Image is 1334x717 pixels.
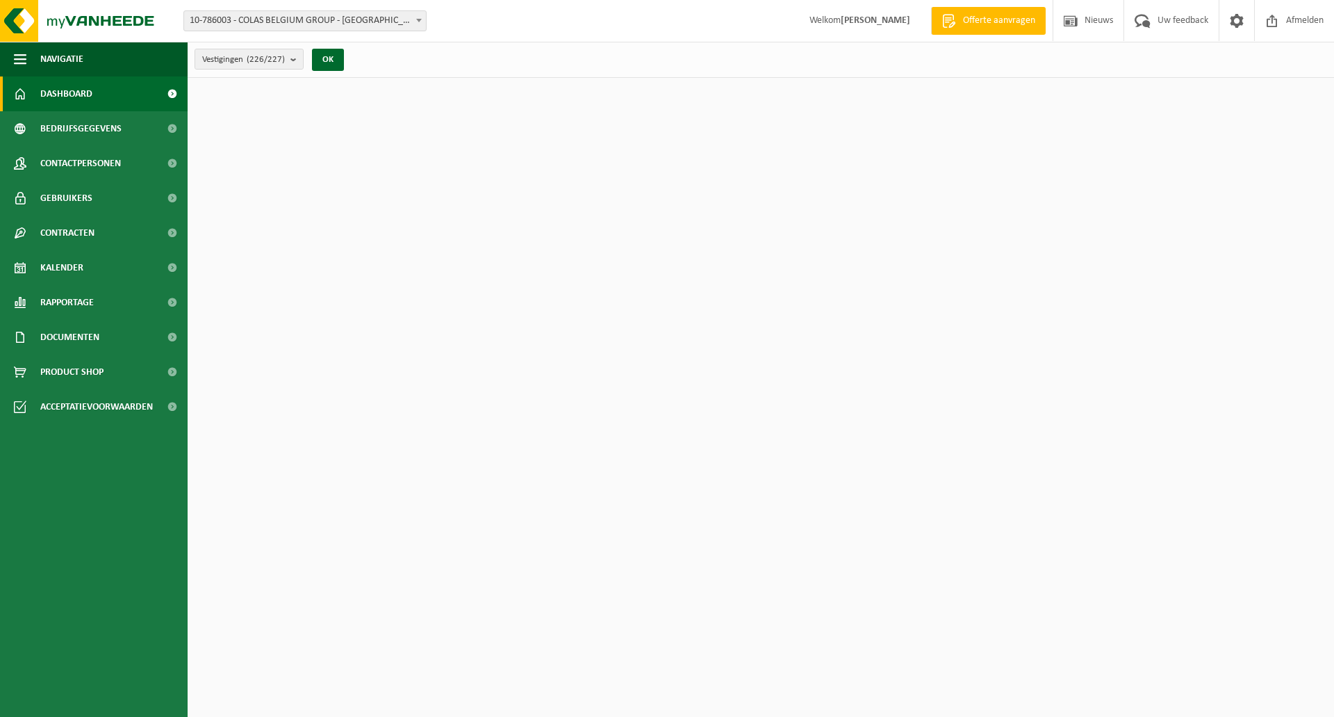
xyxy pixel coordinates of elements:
[960,14,1039,28] span: Offerte aanvragen
[247,55,285,64] count: (226/227)
[40,111,122,146] span: Bedrijfsgegevens
[184,11,426,31] span: 10-786003 - COLAS BELGIUM GROUP - BERCHEM-SAINTE-AGATHE
[931,7,1046,35] a: Offerte aanvragen
[40,355,104,389] span: Product Shop
[202,49,285,70] span: Vestigingen
[312,49,344,71] button: OK
[40,181,92,216] span: Gebruikers
[40,76,92,111] span: Dashboard
[40,285,94,320] span: Rapportage
[40,42,83,76] span: Navigatie
[40,216,94,250] span: Contracten
[40,250,83,285] span: Kalender
[195,49,304,70] button: Vestigingen(226/227)
[841,15,910,26] strong: [PERSON_NAME]
[40,389,153,424] span: Acceptatievoorwaarden
[40,320,99,355] span: Documenten
[183,10,427,31] span: 10-786003 - COLAS BELGIUM GROUP - BERCHEM-SAINTE-AGATHE
[40,146,121,181] span: Contactpersonen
